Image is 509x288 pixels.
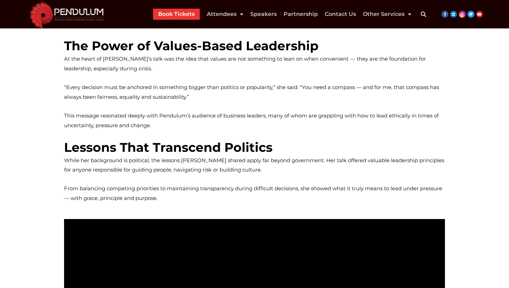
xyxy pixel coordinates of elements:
[158,9,195,20] a: Book Tickets
[64,55,426,72] span: At the heart of [PERSON_NAME]’s talk was the idea that values are not something to lean on when c...
[207,9,243,20] a: Attendees
[325,9,356,20] a: Contact Us
[250,9,277,20] a: Speakers
[64,112,439,129] span: This message resonated deeply with Pendulum’s audience of business leaders, many of whom are grap...
[153,9,411,20] nav: Menu
[64,157,444,173] span: While her background is political, the lessons [PERSON_NAME] shared apply far beyond government. ...
[284,9,318,20] a: Partnership
[417,7,430,21] div: Search
[64,140,273,155] span: Lessons That Transcend Politics
[64,84,439,100] span: “Every decision must be anchored in something bigger than politics or popularity,” she said. “You...
[64,38,319,53] span: The Power of Values-Based Leadership
[64,185,442,201] span: From balancing competing priorities to maintaining transparency during difficult decisions, she s...
[363,9,411,20] a: Other Services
